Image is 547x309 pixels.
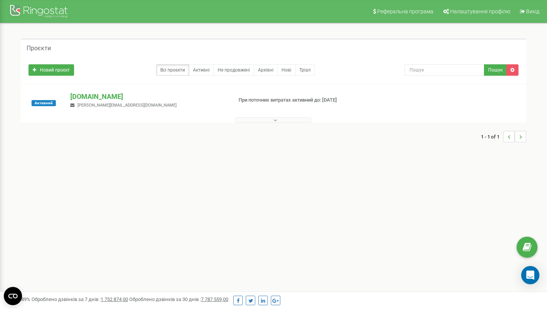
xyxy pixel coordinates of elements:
u: 1 752 874,00 [101,296,128,302]
a: Новий проєкт [28,64,74,76]
span: Оброблено дзвінків за 30 днів : [129,296,228,302]
button: Пошук [484,64,507,76]
span: [PERSON_NAME][EMAIL_ADDRESS][DOMAIN_NAME] [77,103,177,108]
span: 1 - 1 of 1 [481,131,503,142]
u: 7 787 559,00 [201,296,228,302]
h5: Проєкти [27,45,51,52]
nav: ... [481,123,526,150]
a: Нові [277,64,296,76]
span: Налаштування профілю [450,8,510,14]
a: Архівні [254,64,278,76]
span: Оброблено дзвінків за 7 днів : [32,296,128,302]
a: Тріал [295,64,315,76]
input: Пошук [405,64,484,76]
p: [DOMAIN_NAME] [70,92,226,102]
button: Open CMP widget [4,287,22,305]
div: Open Intercom Messenger [521,266,539,284]
span: Вихід [526,8,539,14]
a: Всі проєкти [156,64,189,76]
a: Активні [189,64,214,76]
span: Активний [32,100,56,106]
p: При поточних витратах активний до: [DATE] [239,97,353,104]
span: Реферальна програма [377,8,433,14]
a: Не продовжені [213,64,254,76]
